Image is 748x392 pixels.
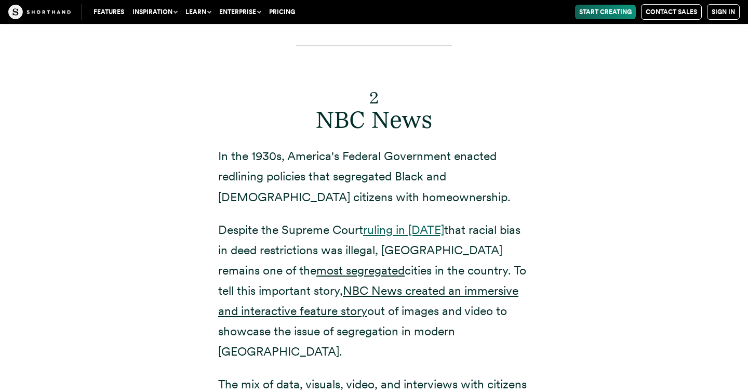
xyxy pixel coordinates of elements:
a: Sign in [707,4,740,20]
button: Enterprise [215,5,265,19]
a: Contact Sales [641,4,702,20]
a: NBC News created an immersive and interactive feature story [218,283,518,318]
a: ruling in [DATE] [363,223,444,237]
p: In the 1930s, America's Federal Government enacted redlining policies that segregated Black and [... [218,146,530,207]
button: Learn [181,5,215,19]
img: The Craft [8,5,71,19]
sub: 2 [369,87,379,108]
a: Pricing [265,5,299,19]
a: most segregated [316,263,405,278]
a: Features [89,5,128,19]
button: Inspiration [128,5,181,19]
a: Start Creating [575,5,636,19]
p: Despite the Supreme Court that racial bias in deed restrictions was illegal, [GEOGRAPHIC_DATA] re... [218,220,530,362]
h2: NBC News [218,76,530,134]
